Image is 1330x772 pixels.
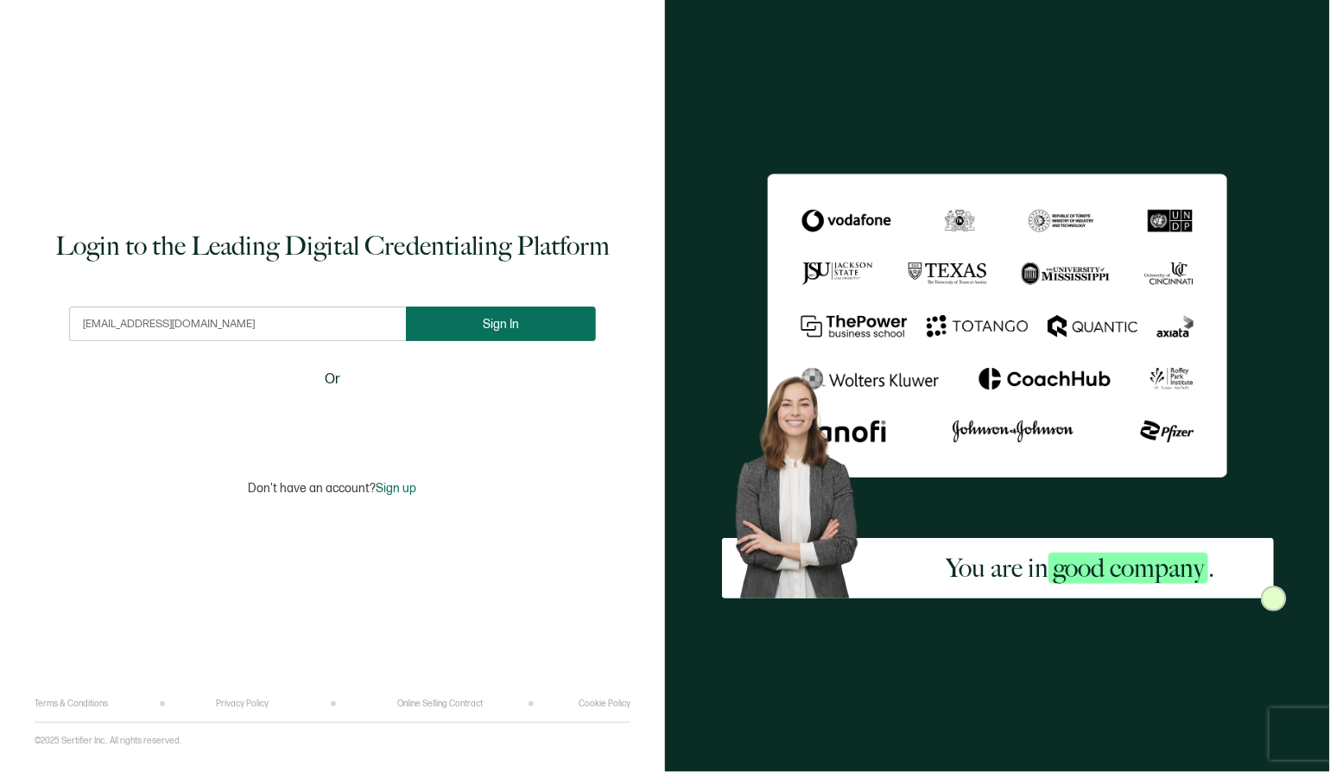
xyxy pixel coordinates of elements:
span: good company [1048,553,1208,584]
a: Cookie Policy [579,699,630,709]
input: Enter your work email address [69,307,406,341]
p: Don't have an account? [249,481,417,496]
h2: You are in . [946,551,1214,585]
a: Online Selling Contract [397,699,483,709]
span: Or [325,369,340,390]
span: Sign In [483,318,519,331]
button: Sign In [406,307,596,341]
img: Sertifier Login - You are in <span class="strong-h">good company</span>. Hero [722,365,888,598]
img: Sertifier Login [1261,585,1287,611]
a: Terms & Conditions [35,699,108,709]
span: Sign up [377,481,417,496]
img: Sertifier Login - You are in <span class="strong-h">good company</span>. [768,174,1228,477]
p: ©2025 Sertifier Inc.. All rights reserved. [35,736,181,746]
a: Privacy Policy [216,699,269,709]
iframe: Sign in with Google Button [225,402,440,440]
h1: Login to the Leading Digital Credentialing Platform [55,229,610,263]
